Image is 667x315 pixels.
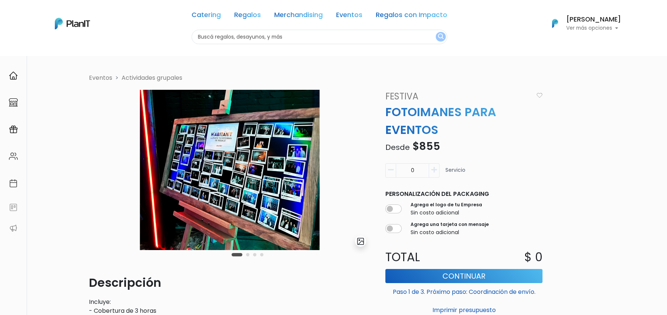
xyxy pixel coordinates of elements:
[411,229,489,236] p: Sin costo adicional
[9,98,18,107] img: marketplace-4ceaa7011d94191e9ded77b95e3339b90024bf715f7c57f8cf31f2d8c509eaba.svg
[381,103,547,139] p: FOTOIMANES PARA EVENTOS
[385,269,542,283] button: Continuar
[9,152,18,161] img: people-662611757002400ad9ed0e3c099ab2801c6687ba6c219adb57efc949bc21e19d.svg
[412,139,440,154] span: $855
[376,12,447,21] a: Regalos con Impacto
[192,30,447,44] input: Buscá regalos, desayunos, y más
[438,33,444,40] img: search_button-432b6d5273f82d61273b3651a40e1bd1b912527efae98b1b7a1b2c0702e16a8d.svg
[9,203,18,212] img: feedback-78b5a0c8f98aac82b08bfc38622c3050aee476f2c9584af64705fc4e61158814.svg
[566,16,621,23] h6: [PERSON_NAME]
[411,209,482,217] p: Sin costo adicional
[537,93,542,98] img: heart_icon
[9,125,18,134] img: campaigns-02234683943229c281be62815700db0a1741e53638e28bf9629b52c665b00959.svg
[55,18,90,29] img: PlanIt Logo
[9,224,18,233] img: partners-52edf745621dab592f3b2c58e3bca9d71375a7ef29c3b500c9f145b62cc070d4.svg
[230,250,265,259] div: Carousel Pagination
[122,73,182,82] a: Actividades grupales
[246,253,249,256] button: Carousel Page 2
[385,190,542,198] p: Personalización del packaging
[547,15,563,32] img: PlanIt Logo
[234,12,261,21] a: Regalos
[9,179,18,188] img: calendar-87d922413cdce8b2cf7b7f5f62616a5cf9e4887200fb71536465627b3292af00.svg
[542,14,621,33] button: PlanIt Logo [PERSON_NAME] Ver más opciones
[9,71,18,80] img: home-e721727adea9d79c4d83392d1f703f7f8bce08238fde08b1acbfd93340b81755.svg
[524,248,542,266] p: $ 0
[89,90,371,250] img: 2000___2000-Photoroom_-_2025-04-11T160752.609.png
[381,90,533,103] a: FESTIVA
[356,237,365,246] img: gallery-light
[232,253,242,256] button: Carousel Page 1 (Current Slide)
[385,142,410,152] span: Desde
[84,73,583,84] nav: breadcrumb
[192,12,221,21] a: Catering
[89,73,112,82] li: Eventos
[89,274,371,292] p: Descripción
[253,253,256,256] button: Carousel Page 3
[381,248,464,266] p: Total
[274,12,323,21] a: Merchandising
[566,26,621,31] p: Ver más opciones
[336,12,362,21] a: Eventos
[385,285,542,296] p: Paso 1 de 3. Próximo paso: Coordinación de envío.
[411,221,489,228] label: Agrega una tarjeta con mensaje
[260,253,263,256] button: Carousel Page 4
[411,201,482,208] label: Agrega el logo de tu Empresa
[445,166,465,181] p: Servicio
[371,90,652,250] img: 2000___2000-Photoroom_-_2025-04-11T160825.051.png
